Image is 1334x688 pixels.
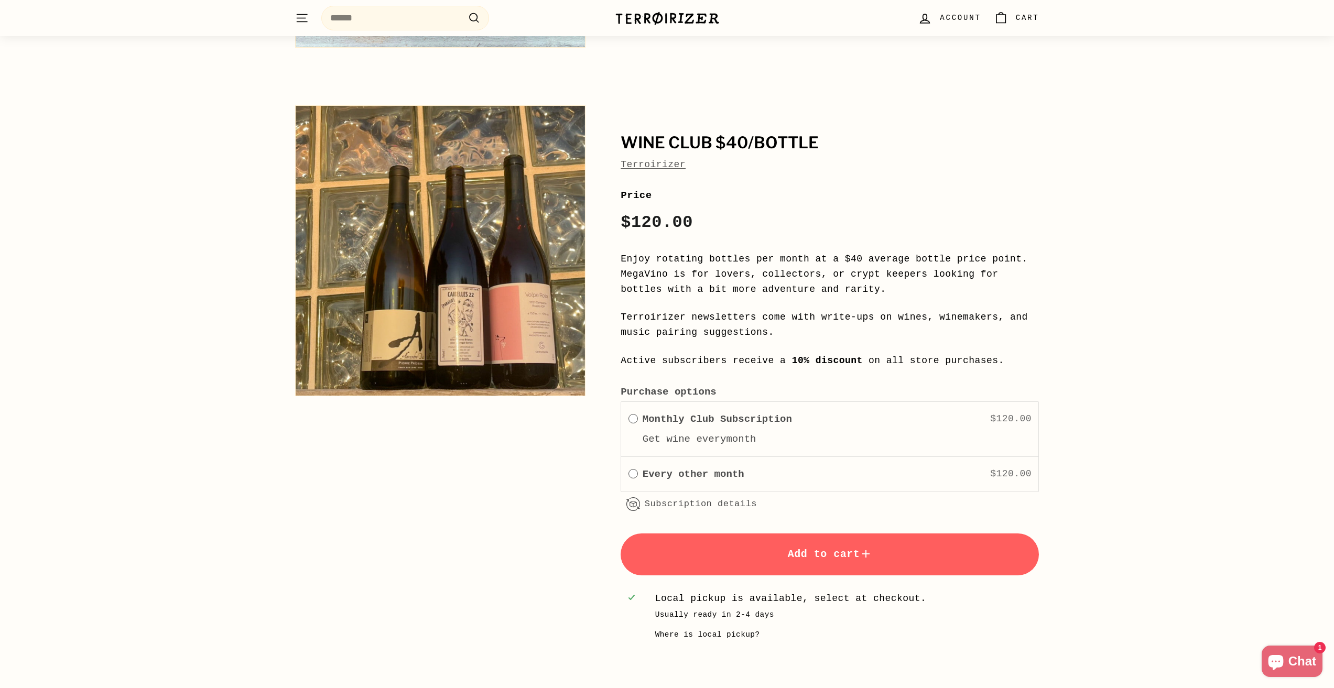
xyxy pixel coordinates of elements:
[788,548,873,560] span: Add to cart
[621,213,693,232] span: $120.00
[940,12,981,24] span: Account
[621,533,1039,575] button: Add to cart
[621,188,1039,203] label: Price
[912,3,987,34] a: Account
[655,609,1032,621] p: Usually ready in 2-4 days
[621,384,1039,400] label: Purchase options
[792,355,863,366] strong: 10% discount
[628,411,638,427] div: Monthly Club Subscription
[621,134,1039,152] h1: Wine Club $40/Bottle
[643,433,726,445] label: Get wine every
[726,433,756,445] label: month
[1016,12,1039,24] span: Cart
[645,499,757,509] a: Subscription details
[990,468,1032,479] span: $120.00
[621,312,1027,337] span: Terroirizer newsletters come with write-ups on wines, winemakers, and music pairing suggestions.
[296,106,585,396] img: Wine Club $40/Bottle
[655,591,1032,606] div: Local pickup is available, select at checkout.
[990,413,1032,424] span: $120.00
[643,466,744,482] label: Every other month
[621,252,1039,297] p: Enjoy rotating bottles per month at a $40 average bottle price point. MegaVino is for lovers, col...
[621,159,686,170] a: Terroirizer
[1259,646,1326,680] inbox-online-store-chat: Shopify online store chat
[988,3,1046,34] a: Cart
[621,353,1039,368] p: Active subscribers receive a on all store purchases.
[628,466,638,482] div: Every other month
[655,629,760,641] div: Where is local pickup?
[643,411,792,427] label: Monthly Club Subscription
